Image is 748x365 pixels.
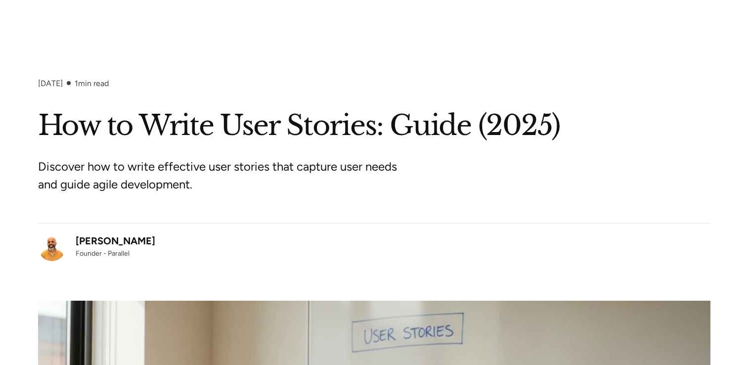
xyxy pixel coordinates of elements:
[38,79,63,88] div: [DATE]
[75,79,78,88] span: 1
[38,233,155,261] a: [PERSON_NAME]Founder - Parallel
[38,233,66,261] img: Robin Dhanwani
[38,108,710,144] h1: How to Write User Stories: Guide (2025)
[76,248,155,259] div: Founder - Parallel
[38,158,409,193] p: Discover how to write effective user stories that capture user needs and guide agile development.
[76,233,155,248] div: [PERSON_NAME]
[75,79,109,88] div: min read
